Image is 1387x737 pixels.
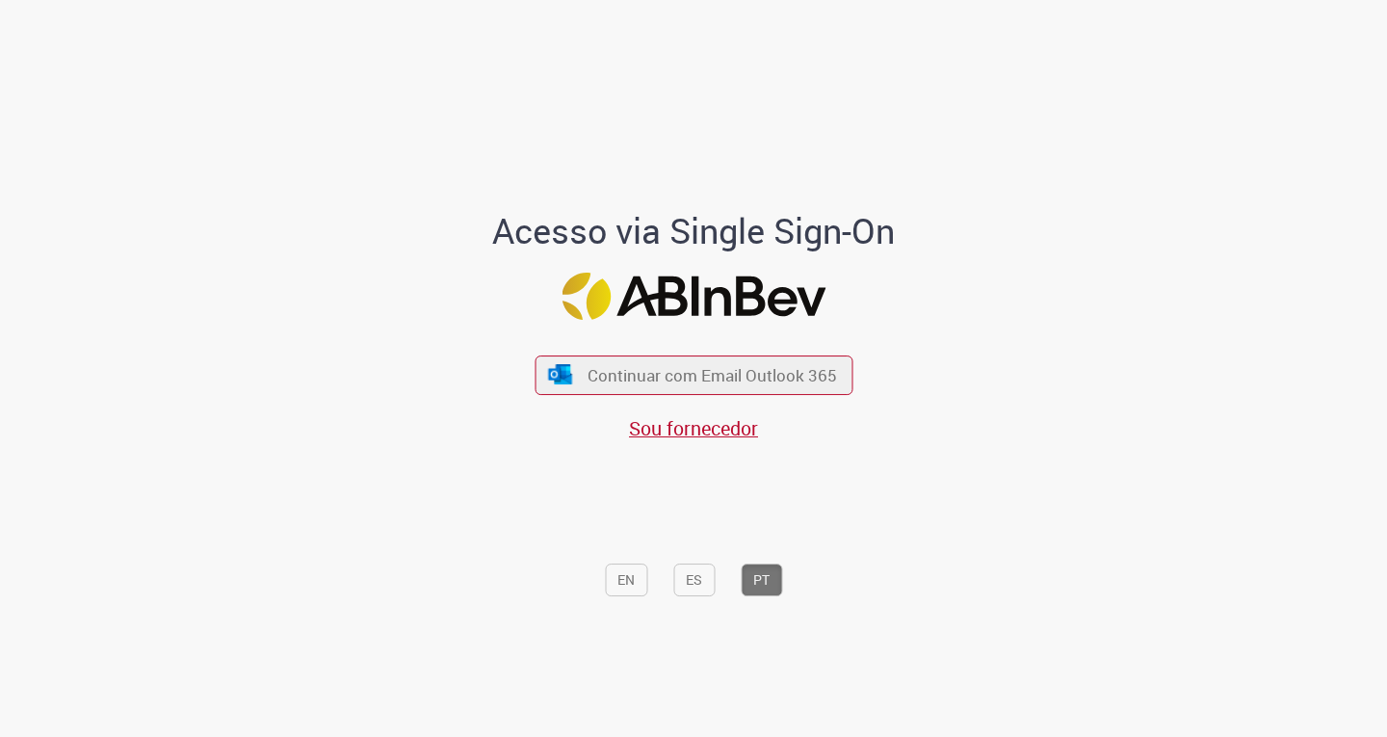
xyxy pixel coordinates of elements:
[605,564,647,596] button: EN
[588,364,837,386] span: Continuar com Email Outlook 365
[562,273,825,320] img: Logo ABInBev
[741,564,782,596] button: PT
[547,364,574,384] img: ícone Azure/Microsoft 360
[535,355,852,395] button: ícone Azure/Microsoft 360 Continuar com Email Outlook 365
[629,415,758,441] a: Sou fornecedor
[427,212,961,250] h1: Acesso via Single Sign-On
[673,564,715,596] button: ES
